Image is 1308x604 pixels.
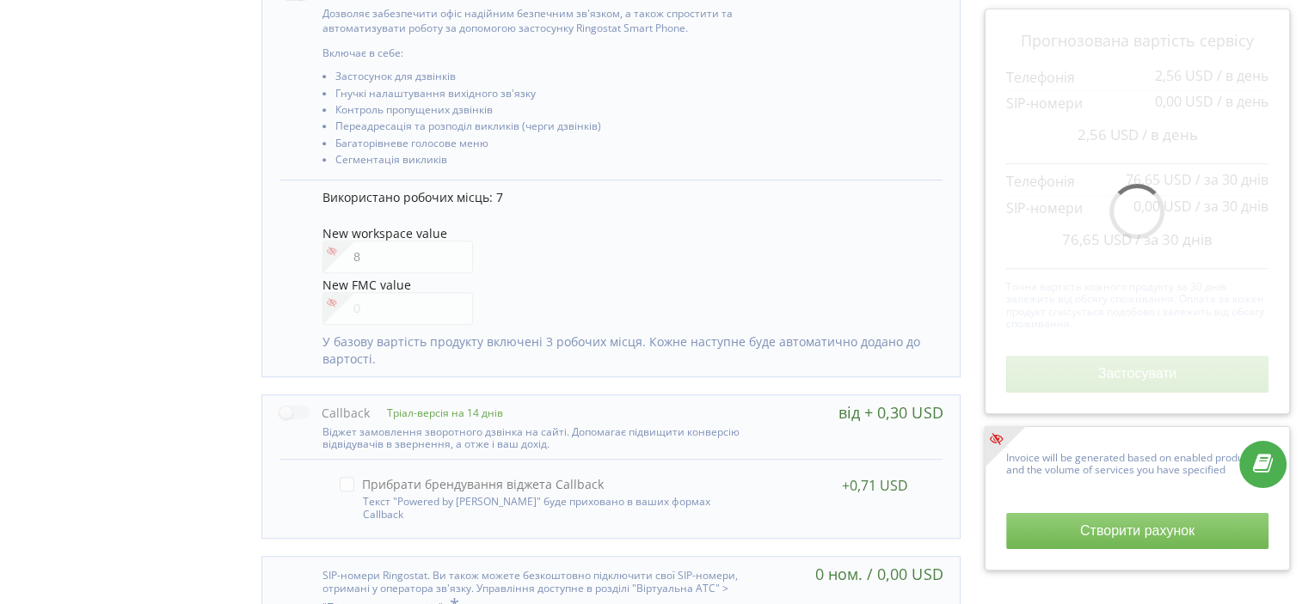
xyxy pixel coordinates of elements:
div: 0 ном. / 0,00 USD [815,565,943,583]
li: Багаторівневе голосове меню [335,137,744,154]
span: Використано робочих місць: 7 [322,189,503,205]
div: від + 0,30 USD [838,404,943,421]
label: Callback [279,404,370,422]
p: Invoice will be generated based on enabled products and the volume of services you have specified [1006,448,1268,477]
label: Прибрати брендування віджета Callback [340,477,604,491]
p: Включає в себе: [322,46,744,60]
li: Гнучкі налаштування вихідного зв'язку [335,88,744,104]
span: New workspace value [322,225,447,241]
div: +0,71 USD [842,477,908,494]
button: Створити рахунок [1006,513,1268,549]
li: Контроль пропущених дзвінків [335,104,744,120]
li: Сегментація викликів [335,154,744,170]
div: Текст "Powered by [PERSON_NAME]" буде приховано в ваших формах Callback [340,491,738,521]
li: Переадресація та розподіл викликів (черги дзвінків) [335,120,744,137]
div: Віджет замовлення зворотного дзвінка на сайті. Допомагає підвищити конверсію відвідувачів в зверн... [279,422,744,451]
p: У базову вартість продукту включені 3 робочих місця. Кожне наступне буде автоматично додано до ва... [322,333,926,368]
span: New FMC value [322,277,411,293]
p: Тріал-версія на 14 днів [370,406,503,420]
p: Дозволяє забезпечити офіс надійним безпечним зв'язком, а також спростити та автоматизувати роботу... [322,6,744,35]
li: Застосунок для дзвінків [335,70,744,87]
